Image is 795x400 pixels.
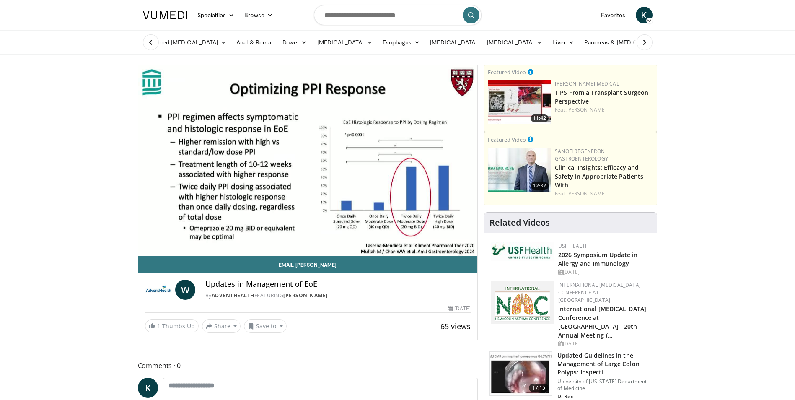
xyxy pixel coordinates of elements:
div: Feat. [555,190,653,197]
img: dfcfcb0d-b871-4e1a-9f0c-9f64970f7dd8.150x105_q85_crop-smart_upscale.jpg [490,352,552,395]
div: [DATE] [558,340,650,348]
small: Featured Video [488,136,526,143]
a: Anal & Rectal [231,34,277,51]
div: By FEATURING [205,292,471,299]
p: D. Rex [557,393,652,400]
h3: Updated Guidelines in the Management of Large Colon Polyps: Inspecti… [557,351,652,377]
a: [MEDICAL_DATA] [312,34,378,51]
img: 4003d3dc-4d84-4588-a4af-bb6b84f49ae6.150x105_q85_crop-smart_upscale.jpg [488,80,551,124]
a: Clinical Insights: Efficacy and Safety in Appropriate Patients With … [555,164,643,189]
a: Email [PERSON_NAME] [138,256,478,273]
div: [DATE] [448,305,471,312]
button: Share [202,319,241,333]
small: Featured Video [488,68,526,76]
div: [DATE] [558,268,650,276]
img: 6ba8804a-8538-4002-95e7-a8f8012d4a11.png.150x105_q85_autocrop_double_scale_upscale_version-0.2.jpg [491,242,554,261]
img: bf9ce42c-6823-4735-9d6f-bc9dbebbcf2c.png.150x105_q85_crop-smart_upscale.jpg [488,148,551,192]
span: 12:32 [531,182,549,190]
a: W [175,280,195,300]
a: [MEDICAL_DATA] [425,34,482,51]
span: 17:15 [529,384,549,392]
p: University of [US_STATE] Department of Medicine [557,378,652,392]
a: 12:32 [488,148,551,192]
a: K [138,378,158,398]
a: 2026 Symposium Update in Allergy and Immunology [558,251,637,268]
a: [PERSON_NAME] [567,190,606,197]
a: Pancreas & [MEDICAL_DATA] [579,34,677,51]
a: K [636,7,653,23]
a: [PERSON_NAME] [283,292,328,299]
a: Advanced [MEDICAL_DATA] [138,34,232,51]
h4: Related Videos [489,218,550,228]
img: AdventHealth [145,280,172,300]
h4: Updates in Management of EoE [205,280,471,289]
a: AdventHealth [212,292,254,299]
a: TIPS From a Transplant Surgeon Perspective [555,88,648,105]
img: VuMedi Logo [143,11,187,19]
a: Esophagus [378,34,425,51]
a: Bowel [277,34,312,51]
a: Liver [547,34,579,51]
img: 9485e4e4-7c5e-4f02-b036-ba13241ea18b.png.150x105_q85_autocrop_double_scale_upscale_version-0.2.png [491,281,554,324]
span: 65 views [440,321,471,331]
a: Specialties [192,7,240,23]
div: Feat. [555,106,653,114]
a: USF Health [558,242,589,249]
a: [PERSON_NAME] Medical [555,80,619,87]
a: Browse [239,7,278,23]
span: Comments 0 [138,360,478,371]
a: International [MEDICAL_DATA] Conference at [GEOGRAPHIC_DATA] - 20th Annual Meeting (… [558,305,646,339]
a: 1 Thumbs Up [145,319,199,332]
a: 11:42 [488,80,551,124]
span: 1 [157,322,161,330]
span: 11:42 [531,114,549,122]
a: International [MEDICAL_DATA] Conference at [GEOGRAPHIC_DATA] [558,281,641,304]
a: Sanofi Regeneron Gastroenterology [555,148,608,162]
a: Favorites [596,7,631,23]
input: Search topics, interventions [314,5,482,25]
button: Save to [244,319,287,333]
video-js: Video Player [138,65,478,256]
a: [MEDICAL_DATA] [482,34,547,51]
a: [PERSON_NAME] [567,106,606,113]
